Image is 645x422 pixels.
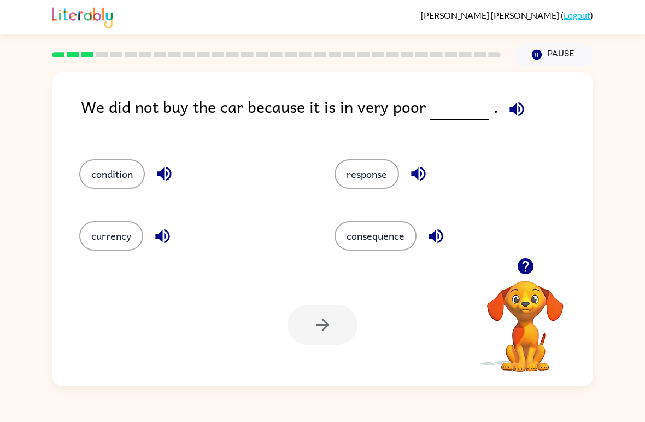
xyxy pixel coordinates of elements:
a: Logout [564,10,590,20]
button: response [335,159,399,189]
div: ( ) [421,10,593,20]
img: Literably [52,4,113,28]
button: consequence [335,221,417,251]
video: Your browser must support playing .mp4 files to use Literably. Please try using another browser. [471,264,580,373]
button: currency [79,221,143,251]
button: condition [79,159,145,189]
div: We did not buy the car because it is in very poor . [81,94,593,137]
button: Pause [514,42,593,67]
span: [PERSON_NAME] [PERSON_NAME] [421,10,561,20]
